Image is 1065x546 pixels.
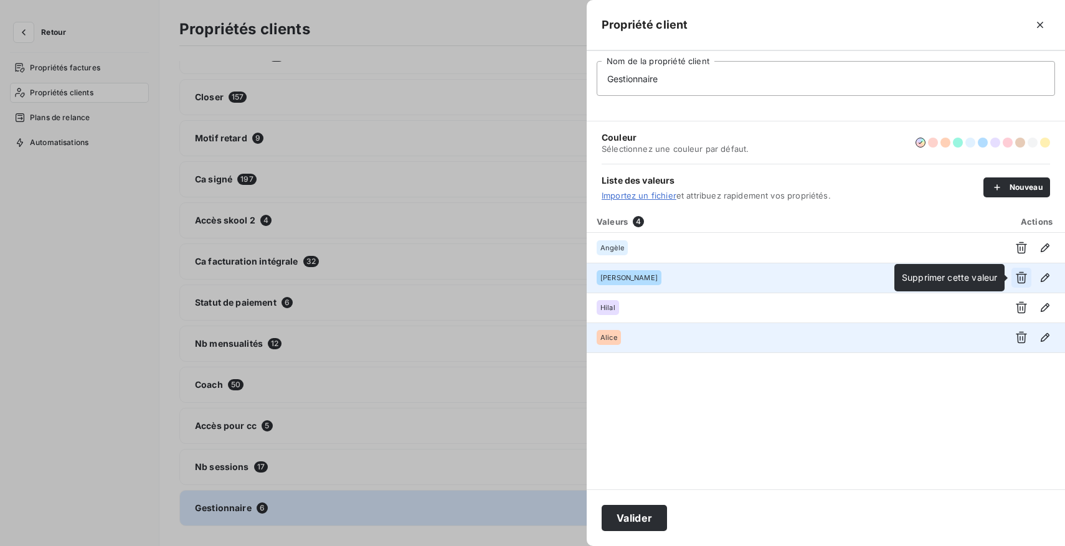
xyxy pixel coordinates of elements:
[983,177,1050,197] button: Nouveau
[600,304,615,311] span: Hilal
[589,215,999,228] div: Valeurs
[597,61,1055,96] input: placeholder
[602,191,676,200] a: Importez un fichier
[902,272,997,283] span: Supprimer cette valeur
[602,174,983,187] span: Liste des valeurs
[602,144,749,154] span: Sélectionnez une couleur par défaut.
[602,505,667,531] button: Valider
[602,16,688,34] h5: Propriété client
[600,274,658,281] span: [PERSON_NAME]
[1021,217,1053,227] span: Actions
[600,244,624,252] span: Angèle
[602,191,983,200] span: et attribuez rapidement vos propriétés.
[602,131,749,144] span: Couleur
[600,334,617,341] span: Alice
[633,216,644,227] span: 4
[1023,504,1053,534] iframe: Intercom live chat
